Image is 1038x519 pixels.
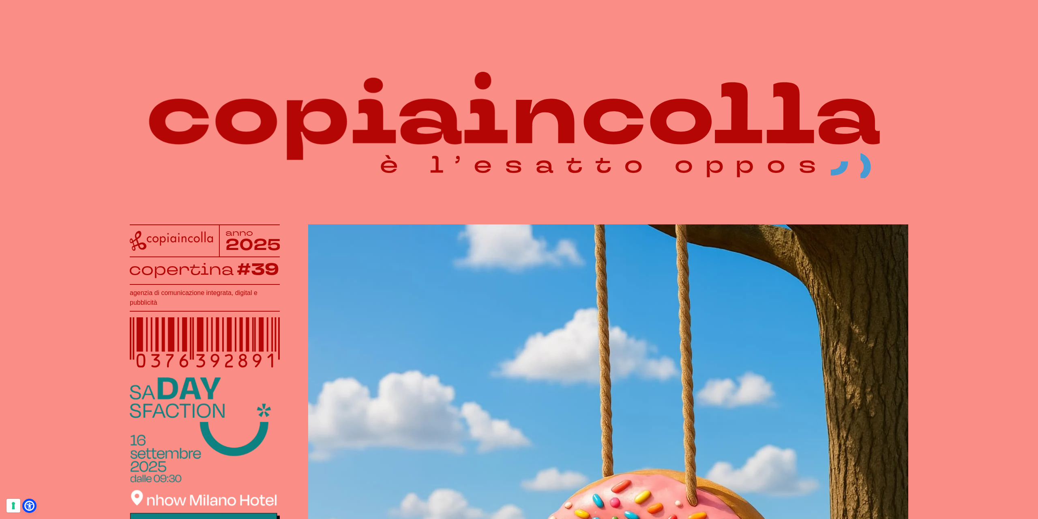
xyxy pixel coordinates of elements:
tspan: 2025 [225,234,281,256]
a: Open Accessibility Menu [24,501,34,511]
tspan: anno [225,227,253,238]
tspan: copertina [129,259,234,280]
h1: agenzia di comunicazione integrata, digital e pubblicità [130,288,280,308]
tspan: #39 [237,258,279,281]
button: Le tue preferenze relative al consenso per le tecnologie di tracciamento [6,499,20,513]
